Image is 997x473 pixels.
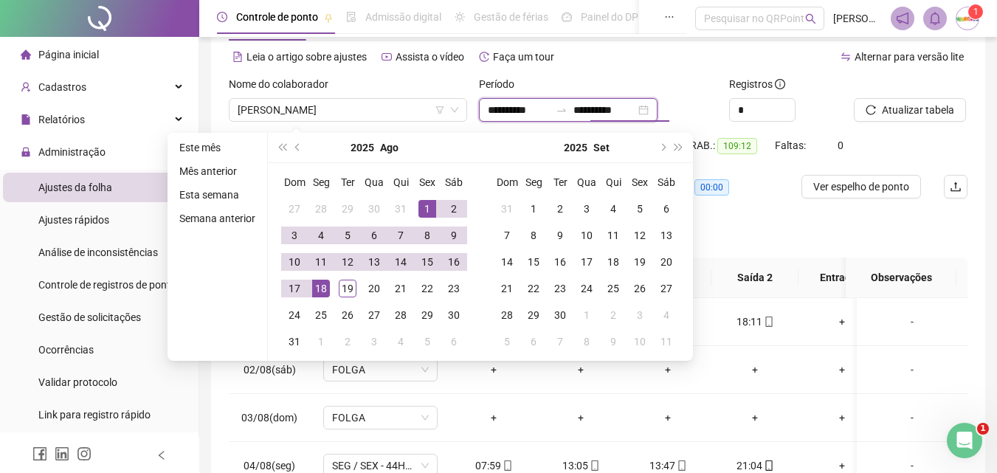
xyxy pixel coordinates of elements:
[441,249,467,275] td: 2025-08-16
[525,280,542,297] div: 22
[547,196,573,222] td: 2025-09-02
[339,333,356,351] div: 2
[846,258,956,298] th: Observações
[653,196,680,222] td: 2025-09-06
[290,133,306,162] button: prev-year
[578,253,596,271] div: 17
[627,302,653,328] td: 2025-10-03
[418,253,436,271] div: 15
[956,7,979,30] img: 53528
[445,200,463,218] div: 2
[578,200,596,218] div: 3
[581,11,638,23] span: Painel do DP
[38,344,94,356] span: Ocorrências
[387,275,414,302] td: 2025-08-21
[549,410,613,426] div: +
[274,133,290,162] button: super-prev-year
[551,306,569,324] div: 30
[578,306,596,324] div: 1
[578,227,596,244] div: 10
[392,306,410,324] div: 28
[232,52,243,62] span: file-text
[627,222,653,249] td: 2025-09-12
[414,328,441,355] td: 2025-09-05
[387,169,414,196] th: Qui
[573,328,600,355] td: 2025-10-08
[604,306,622,324] div: 2
[361,196,387,222] td: 2025-07-30
[494,249,520,275] td: 2025-09-14
[286,333,303,351] div: 31
[441,302,467,328] td: 2025-08-30
[445,333,463,351] div: 6
[600,249,627,275] td: 2025-09-18
[392,280,410,297] div: 21
[365,253,383,271] div: 13
[547,328,573,355] td: 2025-10-07
[520,196,547,222] td: 2025-09-01
[21,147,31,157] span: lock
[672,137,775,154] div: H. TRAB.:
[494,275,520,302] td: 2025-09-21
[445,227,463,244] div: 9
[387,302,414,328] td: 2025-08-28
[365,280,383,297] div: 20
[498,280,516,297] div: 21
[244,364,296,376] span: 02/08(sáb)
[346,12,356,22] span: file-done
[339,227,356,244] div: 5
[493,51,554,63] span: Faça um tour
[547,169,573,196] th: Ter
[838,139,844,151] span: 0
[631,306,649,324] div: 3
[547,302,573,328] td: 2025-09-30
[414,302,441,328] td: 2025-08-29
[334,169,361,196] th: Ter
[711,258,798,298] th: Saída 2
[547,249,573,275] td: 2025-09-16
[38,49,99,61] span: Página inicial
[653,169,680,196] th: Sáb
[658,333,675,351] div: 11
[593,133,610,162] button: month panel
[671,133,687,162] button: super-next-year
[573,222,600,249] td: 2025-09-10
[604,280,622,297] div: 25
[387,249,414,275] td: 2025-08-14
[717,138,757,154] span: 109:12
[332,407,429,429] span: FOLGA
[653,328,680,355] td: 2025-10-11
[869,410,956,426] div: -
[38,182,112,193] span: Ajustes da folha
[627,275,653,302] td: 2025-09-26
[604,253,622,271] div: 18
[564,133,587,162] button: year panel
[604,227,622,244] div: 11
[520,302,547,328] td: 2025-09-29
[631,253,649,271] div: 19
[627,196,653,222] td: 2025-09-05
[308,302,334,328] td: 2025-08-25
[833,10,882,27] span: [PERSON_NAME]
[441,169,467,196] th: Sáb
[775,139,808,151] span: Faltas:
[551,200,569,218] div: 2
[858,269,945,286] span: Observações
[312,333,330,351] div: 1
[365,306,383,324] div: 27
[435,106,444,114] span: filter
[286,227,303,244] div: 3
[675,460,687,471] span: mobile
[414,196,441,222] td: 2025-08-01
[551,253,569,271] div: 16
[38,114,85,125] span: Relatórios
[217,12,227,22] span: clock-circle
[441,328,467,355] td: 2025-09-06
[418,333,436,351] div: 5
[450,106,459,114] span: down
[286,280,303,297] div: 17
[462,410,525,426] div: +
[38,311,141,323] span: Gestão de solicitações
[694,179,729,196] span: 00:00
[547,222,573,249] td: 2025-09-09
